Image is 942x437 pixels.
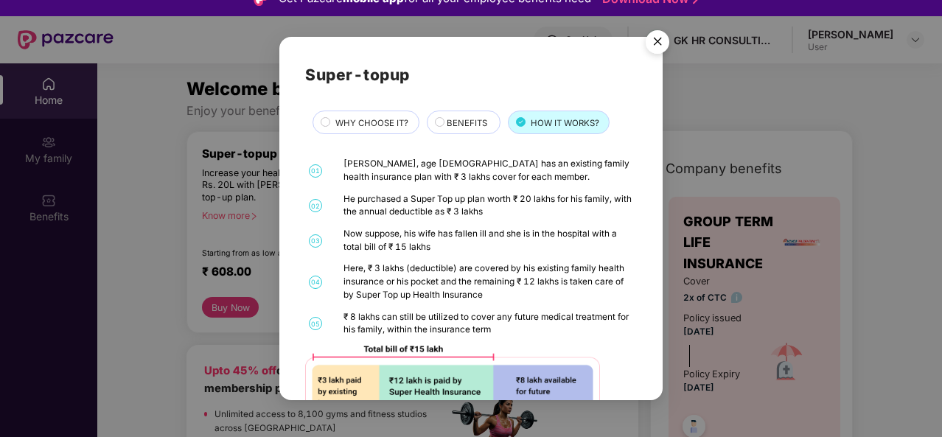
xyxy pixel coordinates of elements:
[309,199,322,212] span: 02
[309,164,322,178] span: 01
[531,116,599,130] span: HOW IT WORKS?
[637,23,677,63] button: Close
[305,346,600,435] img: 92ad5f425632aafc39dd5e75337fe900.png
[305,63,637,87] h2: Super-topup
[335,116,408,130] span: WHY CHOOSE IT?
[343,311,634,337] div: ₹ 8 lakhs can still be utilized to cover any future medical treatment for his family, within the ...
[637,24,678,65] img: svg+xml;base64,PHN2ZyB4bWxucz0iaHR0cDovL3d3dy53My5vcmcvMjAwMC9zdmciIHdpZHRoPSI1NiIgaGVpZ2h0PSI1Ni...
[309,317,322,330] span: 05
[343,193,634,219] div: He purchased a Super Top up plan worth ₹ 20 lakhs for his family, with the annual deductible as ₹...
[343,228,634,254] div: Now suppose, his wife has fallen ill and she is in the hospital with a total bill of ₹ 15 lakhs
[309,276,322,289] span: 04
[309,234,322,248] span: 03
[343,158,634,183] div: [PERSON_NAME], age [DEMOGRAPHIC_DATA] has an existing family health insurance plan with ₹ 3 lakhs...
[343,262,634,301] div: Here, ₹ 3 lakhs (deductible) are covered by his existing family health insurance or his pocket an...
[447,116,487,130] span: BENEFITS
